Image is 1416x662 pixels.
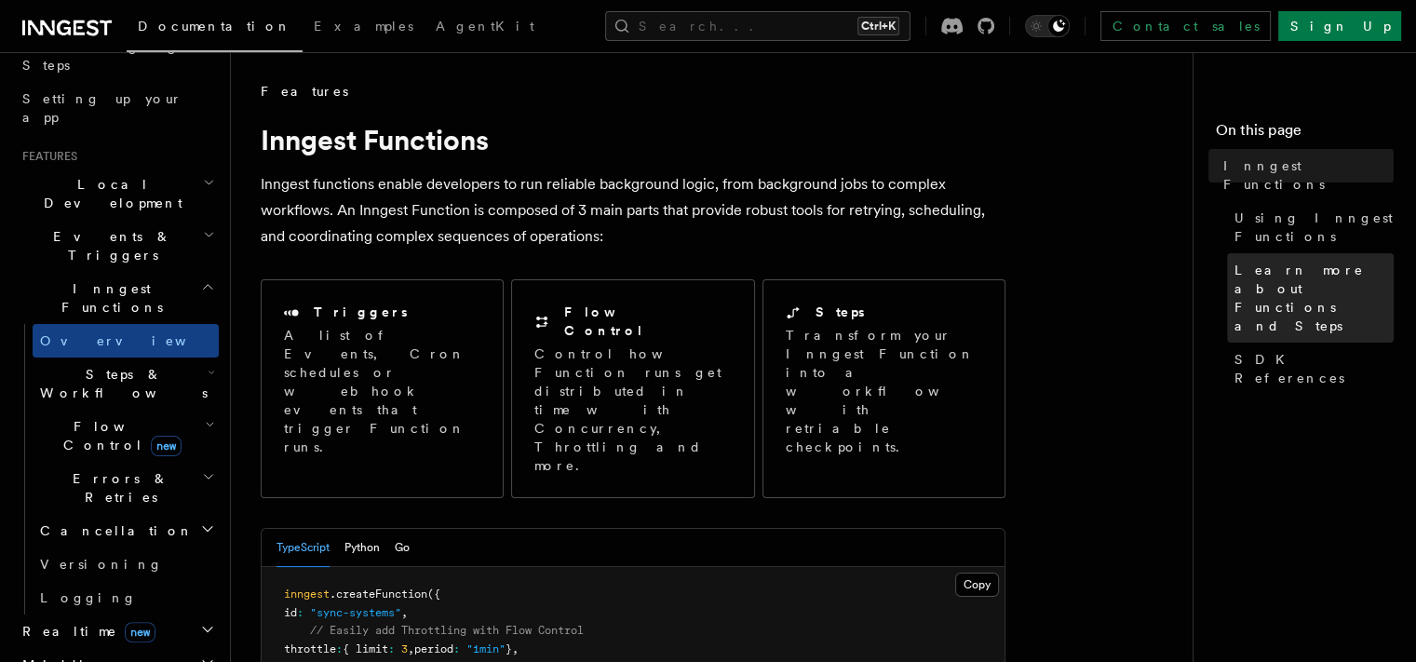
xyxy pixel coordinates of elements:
[40,557,163,572] span: Versioning
[401,642,408,655] span: 3
[466,642,506,655] span: "1min"
[284,606,297,619] span: id
[564,303,731,340] h2: Flow Control
[15,622,155,641] span: Realtime
[1278,11,1401,41] a: Sign Up
[857,17,899,35] kbd: Ctrl+K
[22,91,182,125] span: Setting up your app
[425,6,546,50] a: AgentKit
[414,642,453,655] span: period
[297,606,303,619] span: :
[151,436,182,456] span: new
[343,642,388,655] span: { limit
[1025,15,1070,37] button: Toggle dark mode
[401,606,408,619] span: ,
[33,417,205,454] span: Flow Control
[786,326,985,456] p: Transform your Inngest Function into a workflow with retriable checkpoints.
[127,6,303,52] a: Documentation
[261,82,348,101] span: Features
[15,324,219,615] div: Inngest Functions
[408,642,414,655] span: ,
[310,624,584,637] span: // Easily add Throttling with Flow Control
[40,333,232,348] span: Overview
[1100,11,1271,41] a: Contact sales
[15,227,203,264] span: Events & Triggers
[33,365,208,402] span: Steps & Workflows
[303,6,425,50] a: Examples
[395,529,410,567] button: Go
[40,590,137,605] span: Logging
[1227,343,1394,395] a: SDK References
[15,149,77,164] span: Features
[15,168,219,220] button: Local Development
[816,303,865,321] h2: Steps
[33,324,219,358] a: Overview
[436,19,534,34] span: AgentKit
[336,642,343,655] span: :
[261,171,1005,250] p: Inngest functions enable developers to run reliable background logic, from background jobs to com...
[762,279,1005,498] a: StepsTransform your Inngest Function into a workflow with retriable checkpoints.
[1227,201,1394,253] a: Using Inngest Functions
[33,547,219,581] a: Versioning
[284,588,330,601] span: inngest
[276,529,330,567] button: TypeScript
[605,11,910,41] button: Search...Ctrl+K
[1234,350,1394,387] span: SDK References
[284,326,480,456] p: A list of Events, Cron schedules or webhook events that trigger Function runs.
[261,279,504,498] a: TriggersA list of Events, Cron schedules or webhook events that trigger Function runs.
[1223,156,1394,194] span: Inngest Functions
[33,514,219,547] button: Cancellation
[1216,149,1394,201] a: Inngest Functions
[512,642,519,655] span: ,
[314,19,413,34] span: Examples
[15,615,219,648] button: Realtimenew
[33,581,219,615] a: Logging
[310,606,401,619] span: "sync-systems"
[15,220,219,272] button: Events & Triggers
[15,30,219,82] a: Leveraging Steps
[534,345,731,475] p: Control how Function runs get distributed in time with Concurrency, Throttling and more.
[330,588,427,601] span: .createFunction
[15,82,219,134] a: Setting up your app
[453,642,460,655] span: :
[388,642,395,655] span: :
[955,573,999,597] button: Copy
[1234,209,1394,246] span: Using Inngest Functions
[33,521,194,540] span: Cancellation
[15,175,203,212] span: Local Development
[33,410,219,462] button: Flow Controlnew
[1234,261,1394,335] span: Learn more about Functions and Steps
[15,272,219,324] button: Inngest Functions
[261,123,1005,156] h1: Inngest Functions
[33,469,202,507] span: Errors & Retries
[125,622,155,642] span: new
[33,358,219,410] button: Steps & Workflows
[33,462,219,514] button: Errors & Retries
[344,529,380,567] button: Python
[284,642,336,655] span: throttle
[314,303,408,321] h2: Triggers
[138,19,291,34] span: Documentation
[15,279,201,317] span: Inngest Functions
[1216,119,1394,149] h4: On this page
[427,588,440,601] span: ({
[511,279,754,498] a: Flow ControlControl how Function runs get distributed in time with Concurrency, Throttling and more.
[1227,253,1394,343] a: Learn more about Functions and Steps
[506,642,512,655] span: }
